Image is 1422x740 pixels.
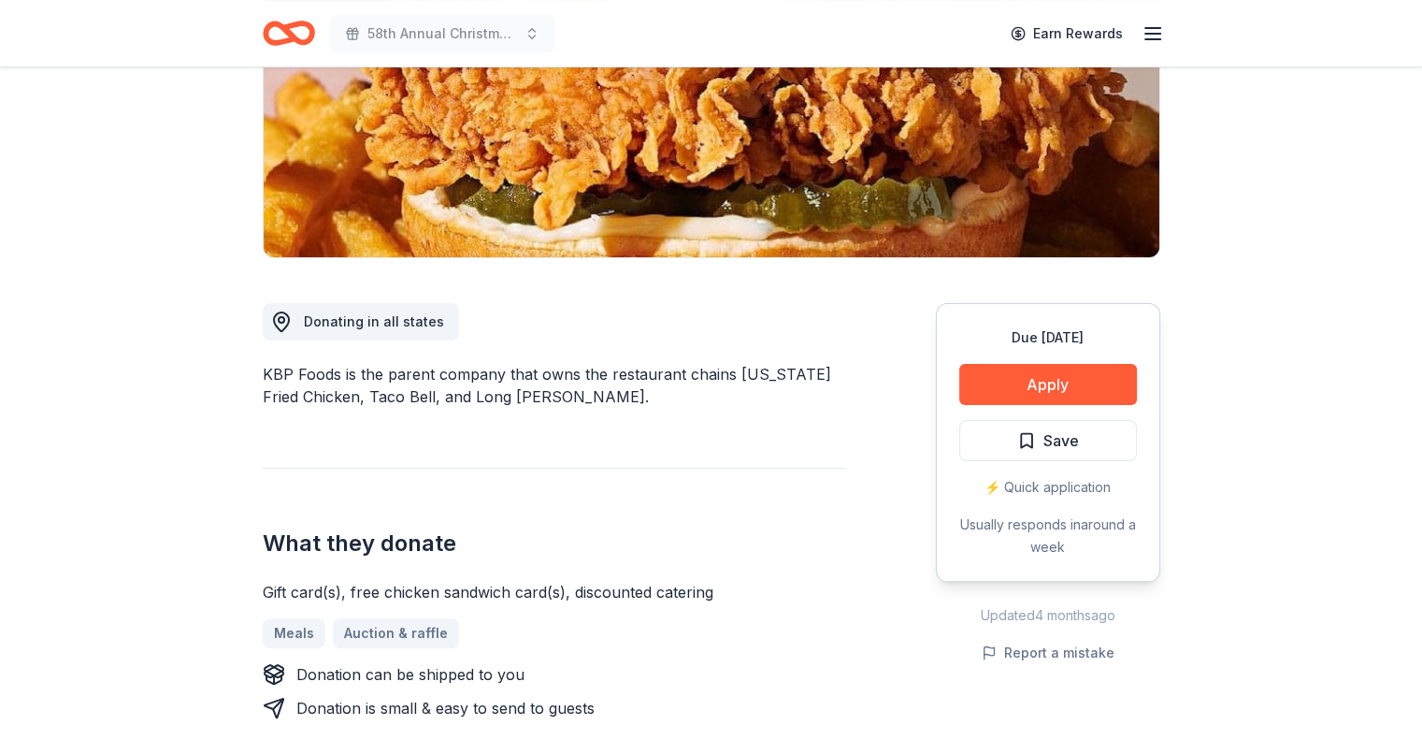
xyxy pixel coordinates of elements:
[263,529,846,559] h2: What they donate
[367,22,517,45] span: 58th Annual Christmas tree Brunch
[304,313,444,329] span: Donating in all states
[1043,428,1079,453] span: Save
[959,326,1137,349] div: Due [DATE]
[333,618,459,648] a: Auction & raffle
[959,514,1137,559] div: Usually responds in around a week
[959,364,1137,405] button: Apply
[263,581,846,603] div: Gift card(s), free chicken sandwich card(s), discounted catering
[999,17,1134,51] a: Earn Rewards
[330,15,554,52] button: 58th Annual Christmas tree Brunch
[263,618,325,648] a: Meals
[296,697,595,719] div: Donation is small & easy to send to guests
[959,476,1137,499] div: ⚡️ Quick application
[959,420,1137,461] button: Save
[296,663,524,686] div: Donation can be shipped to you
[936,604,1160,627] div: Updated 4 months ago
[263,11,315,55] a: Home
[982,642,1114,664] button: Report a mistake
[263,363,846,408] div: KBP Foods is the parent company that owns the restaurant chains [US_STATE] Fried Chicken, Taco Be...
